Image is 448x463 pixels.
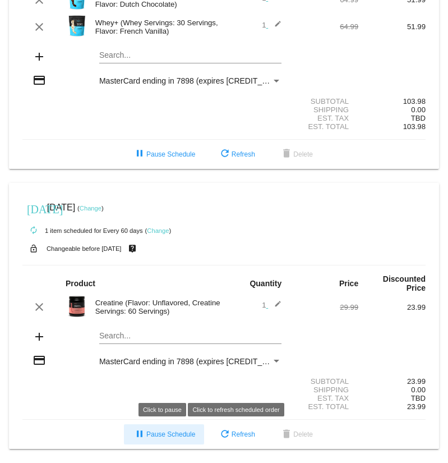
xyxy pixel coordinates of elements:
[280,148,293,161] mat-icon: delete
[262,301,281,309] span: 1
[66,15,88,37] img: Image-1-Carousel-Whey-2lb-Vanilla-no-badge-Transp.png
[218,430,255,438] span: Refresh
[411,394,426,402] span: TBD
[291,122,358,131] div: Est. Total
[383,274,426,292] strong: Discounted Price
[358,377,426,386] div: 23.99
[133,428,146,442] mat-icon: pause
[66,279,95,288] strong: Product
[218,148,232,161] mat-icon: refresh
[22,227,143,234] small: 1 item scheduled for Every 60 days
[90,19,224,35] div: Whey+ (Whey Servings: 30 Servings, Flavor: French Vanilla)
[280,428,293,442] mat-icon: delete
[33,330,46,343] mat-icon: add
[66,295,88,318] img: Image-1-Carousel-Creatine-60S-1000x1000-Transp.png
[291,114,358,122] div: Est. Tax
[291,303,358,311] div: 29.99
[411,114,426,122] span: TBD
[339,279,358,288] strong: Price
[291,386,358,394] div: Shipping
[291,97,358,106] div: Subtotal
[27,241,40,256] mat-icon: lock_open
[27,224,40,237] mat-icon: autorenew
[124,144,204,164] button: Pause Schedule
[99,357,281,366] mat-select: Payment Method
[411,386,426,394] span: 0.00
[99,357,313,366] span: MasterCard ending in 7898 (expires [CREDIT_CARD_DATA])
[99,332,281,341] input: Search...
[291,394,358,402] div: Est. Tax
[27,201,40,215] mat-icon: [DATE]
[90,299,224,315] div: Creatine (Flavor: Unflavored, Creatine Servings: 60 Servings)
[147,227,169,234] a: Change
[268,20,281,34] mat-icon: edit
[77,205,104,212] small: ( )
[403,122,426,131] span: 103.98
[133,430,195,438] span: Pause Schedule
[291,22,358,31] div: 64.99
[218,428,232,442] mat-icon: refresh
[80,205,101,212] a: Change
[33,300,46,314] mat-icon: clear
[126,241,139,256] mat-icon: live_help
[33,50,46,63] mat-icon: add
[262,21,281,29] span: 1
[124,424,204,444] button: Pause Schedule
[209,144,264,164] button: Refresh
[411,106,426,114] span: 0.00
[280,430,313,438] span: Delete
[99,51,281,60] input: Search...
[407,402,426,411] span: 23.99
[33,354,46,367] mat-icon: credit_card
[33,20,46,34] mat-icon: clear
[358,303,426,311] div: 23.99
[291,106,358,114] div: Shipping
[218,150,255,158] span: Refresh
[280,150,313,158] span: Delete
[250,279,281,288] strong: Quantity
[291,377,358,386] div: Subtotal
[133,148,146,161] mat-icon: pause
[133,150,195,158] span: Pause Schedule
[358,22,426,31] div: 51.99
[33,74,46,87] mat-icon: credit_card
[99,76,313,85] span: MasterCard ending in 7898 (expires [CREDIT_CARD_DATA])
[99,76,281,85] mat-select: Payment Method
[358,97,426,106] div: 103.98
[268,300,281,314] mat-icon: edit
[271,424,322,444] button: Delete
[145,227,172,234] small: ( )
[209,424,264,444] button: Refresh
[271,144,322,164] button: Delete
[291,402,358,411] div: Est. Total
[47,245,122,252] small: Changeable before [DATE]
